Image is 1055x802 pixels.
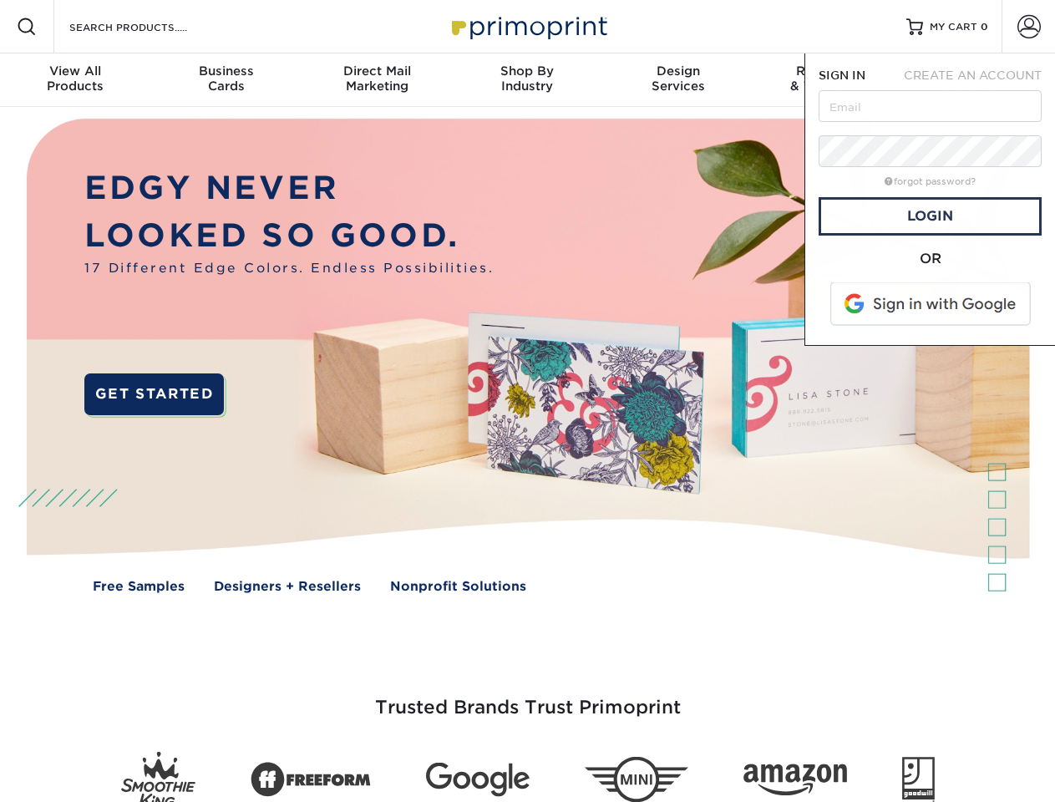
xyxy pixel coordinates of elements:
a: DesignServices [603,53,753,107]
h3: Trusted Brands Trust Primoprint [39,657,1017,739]
span: 17 Different Edge Colors. Endless Possibilities. [84,259,494,278]
p: LOOKED SO GOOD. [84,212,494,260]
a: Shop ByIndustry [452,53,602,107]
input: Email [819,90,1042,122]
div: Marketing [302,63,452,94]
a: BusinessCards [150,53,301,107]
a: Direct MailMarketing [302,53,452,107]
span: 0 [981,21,988,33]
img: Goodwill [902,757,935,802]
div: OR [819,249,1042,269]
a: Designers + Resellers [214,577,361,596]
iframe: Google Customer Reviews [4,751,142,796]
div: & Templates [753,63,904,94]
span: Business [150,63,301,79]
div: Services [603,63,753,94]
img: Primoprint [444,8,611,44]
a: Login [819,197,1042,236]
a: Resources& Templates [753,53,904,107]
a: Free Samples [93,577,185,596]
img: Google [426,763,530,797]
div: Industry [452,63,602,94]
span: CREATE AN ACCOUNT [904,69,1042,82]
span: Direct Mail [302,63,452,79]
p: EDGY NEVER [84,165,494,212]
a: forgot password? [885,176,976,187]
div: Cards [150,63,301,94]
input: SEARCH PRODUCTS..... [68,17,231,37]
span: Design [603,63,753,79]
span: Resources [753,63,904,79]
a: GET STARTED [84,373,224,415]
a: Nonprofit Solutions [390,577,526,596]
span: SIGN IN [819,69,865,82]
img: Amazon [743,764,847,796]
span: MY CART [930,20,977,34]
span: Shop By [452,63,602,79]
